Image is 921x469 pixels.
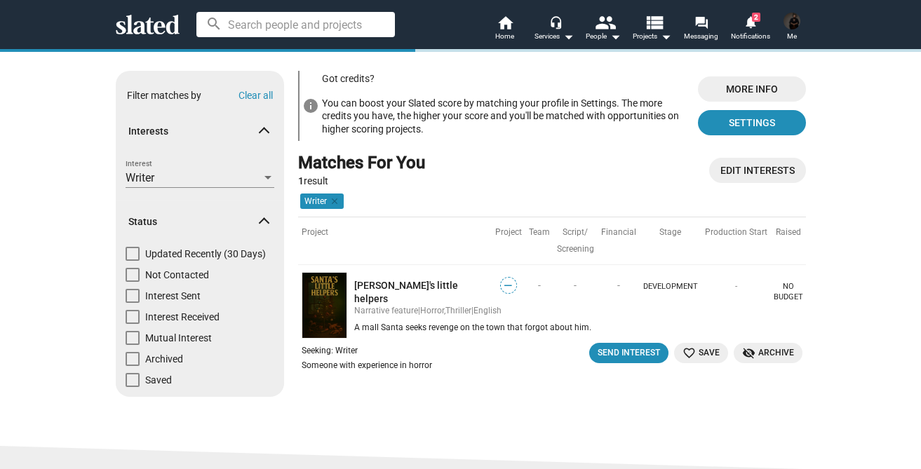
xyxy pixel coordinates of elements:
[784,13,800,29] img: charlique Rolle
[354,322,806,334] div: A mall Santa seeks revenge on the town that forgot about him.
[497,14,513,31] mat-icon: home
[598,346,660,360] div: Send Interest
[742,346,794,360] span: Archive
[525,264,553,306] td: -
[471,306,473,315] span: |
[771,264,806,306] td: NO BUDGET
[145,373,172,387] span: Saved
[549,15,562,28] mat-icon: headset_mic
[116,199,284,244] mat-expansion-panel-header: Status
[298,217,354,265] th: Project
[607,28,624,45] mat-icon: arrow_drop_down
[598,264,640,306] td: -
[128,215,260,229] span: Status
[628,14,677,45] button: Projects
[302,272,347,339] img: Santa's little helpers
[116,157,284,200] div: Interests
[302,97,319,114] mat-icon: info
[705,281,767,292] div: -
[787,28,797,45] span: Me
[594,12,614,32] mat-icon: people
[657,28,674,45] mat-icon: arrow_drop_down
[640,217,701,265] th: Stage
[589,343,668,363] button: Send Interest
[327,195,340,208] mat-icon: clear
[684,28,718,45] span: Messaging
[196,12,395,37] input: Search people and projects
[683,346,720,360] span: Save
[145,247,266,261] span: Updated Recently (30 Days)
[298,152,425,175] div: Matches For You
[445,306,471,315] span: Thriller
[145,352,183,366] span: Archived
[302,360,432,371] div: Someone with experience in horror
[720,158,795,183] span: Edit Interests
[302,346,358,355] span: Seeking: Writer
[145,289,201,303] span: Interest Sent
[535,28,574,45] div: Services
[473,306,502,315] span: English
[495,28,514,45] span: Home
[145,331,212,345] span: Mutual Interest
[322,94,687,139] div: You can boost your Slated score by matching your profile in Settings. The more credits you have, ...
[298,71,806,152] sl-promotion: Got credits?
[775,10,809,46] button: charlique RolleMe
[298,175,304,186] strong: 1
[633,28,671,45] span: Projects
[677,14,726,45] a: Messaging
[752,13,760,22] span: 2
[145,268,209,282] span: Not Contacted
[726,14,775,45] a: 2Notifications
[694,15,708,29] mat-icon: forum
[698,110,806,135] a: Open profile page - Settings dialog
[501,279,516,292] span: —
[744,15,757,28] mat-icon: notifications
[354,279,492,304] a: [PERSON_NAME]'s little helpers
[586,28,621,45] div: People
[116,109,284,154] mat-expansion-panel-header: Interests
[420,306,445,315] span: Horror,
[698,76,806,102] button: More Info
[742,346,755,360] mat-icon: visibility_off
[530,14,579,45] button: Services
[579,14,628,45] button: People
[701,217,771,265] th: Production Start
[643,12,664,32] mat-icon: view_list
[300,193,344,209] mat-chip: Writer
[480,14,530,45] a: Home
[731,28,770,45] span: Notifications
[734,343,802,363] button: Archive
[674,343,728,363] button: Save
[128,125,260,138] span: Interests
[354,306,420,315] span: Narrative feature |
[709,158,806,183] a: Open profile page - Settings dialog
[683,346,696,360] mat-icon: favorite_border
[126,171,154,184] span: Writer
[553,264,598,306] td: -
[322,72,687,86] h3: Got credits?
[298,175,328,186] span: result
[560,28,577,45] mat-icon: arrow_drop_down
[598,217,640,265] th: Financial
[525,217,553,265] th: Team
[116,247,284,394] div: Status
[127,89,201,102] div: Filter matches by
[771,217,806,265] th: Raised
[640,264,701,306] td: Development
[553,217,598,265] th: Script/ Screening
[709,76,795,102] span: More Info
[145,310,220,324] span: Interest Received
[492,217,525,265] th: Project
[238,90,273,101] button: Clear all
[709,110,795,135] span: Settings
